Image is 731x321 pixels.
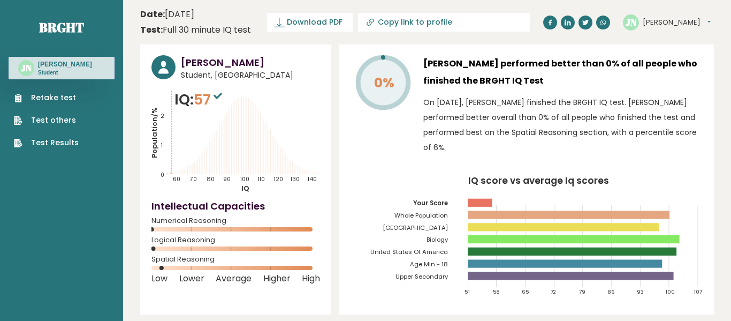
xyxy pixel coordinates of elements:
[39,19,84,36] a: Brght
[695,288,703,295] tspan: 107
[273,175,283,183] tspan: 120
[427,235,448,244] tspan: Biology
[14,115,79,126] a: Test others
[161,113,164,121] tspan: 2
[395,272,448,281] tspan: Upper Secondary
[149,107,159,158] tspan: Population/%
[140,8,194,21] time: [DATE]
[216,277,252,281] span: Average
[242,183,250,193] tspan: IQ
[140,24,163,36] b: Test:
[21,62,32,74] text: JN
[151,199,320,213] h4: Intellectual Capacities
[257,175,265,183] tspan: 110
[173,175,180,183] tspan: 60
[413,199,448,207] tspan: Your Score
[469,174,610,187] tspan: IQ score vs average Iq scores
[551,288,556,295] tspan: 72
[151,257,320,262] span: Spatial Reasoning
[394,211,448,220] tspan: Whole Population
[465,288,470,295] tspan: 51
[263,277,291,281] span: Higher
[608,288,615,295] tspan: 86
[179,277,204,281] span: Lower
[423,55,703,89] h3: [PERSON_NAME] performed better than 0% of all people who finished the BRGHT IQ Test
[14,137,79,148] a: Test Results
[643,17,711,28] button: [PERSON_NAME]
[161,171,164,179] tspan: 0
[140,24,251,36] div: Full 30 minute IQ test
[151,238,320,242] span: Logical Reasoning
[189,175,197,183] tspan: 70
[181,70,320,81] span: Student, [GEOGRAPHIC_DATA]
[38,69,92,77] p: Student
[151,219,320,223] span: Numerical Reasoning
[223,175,231,183] tspan: 90
[240,175,249,183] tspan: 100
[307,175,317,183] tspan: 140
[383,223,448,232] tspan: [GEOGRAPHIC_DATA]
[290,175,300,183] tspan: 130
[140,8,165,20] b: Date:
[423,95,703,155] p: On [DATE], [PERSON_NAME] finished the BRGHT IQ test. [PERSON_NAME] performed better overall than ...
[370,248,448,256] tspan: United States Of America
[302,277,320,281] span: High
[161,141,163,150] tspan: 1
[580,288,586,295] tspan: 79
[410,260,448,268] tspan: Age Min - 18
[267,13,353,32] a: Download PDF
[637,288,644,295] tspan: 93
[194,89,225,109] span: 57
[374,73,394,92] tspan: 0%
[207,175,215,183] tspan: 80
[626,16,637,28] text: JN
[522,288,530,295] tspan: 65
[287,17,342,28] span: Download PDF
[14,92,79,103] a: Retake test
[151,277,167,281] span: Low
[493,288,500,295] tspan: 58
[666,288,675,295] tspan: 100
[174,89,225,110] p: IQ:
[181,55,320,70] h3: [PERSON_NAME]
[38,60,92,69] h3: [PERSON_NAME]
